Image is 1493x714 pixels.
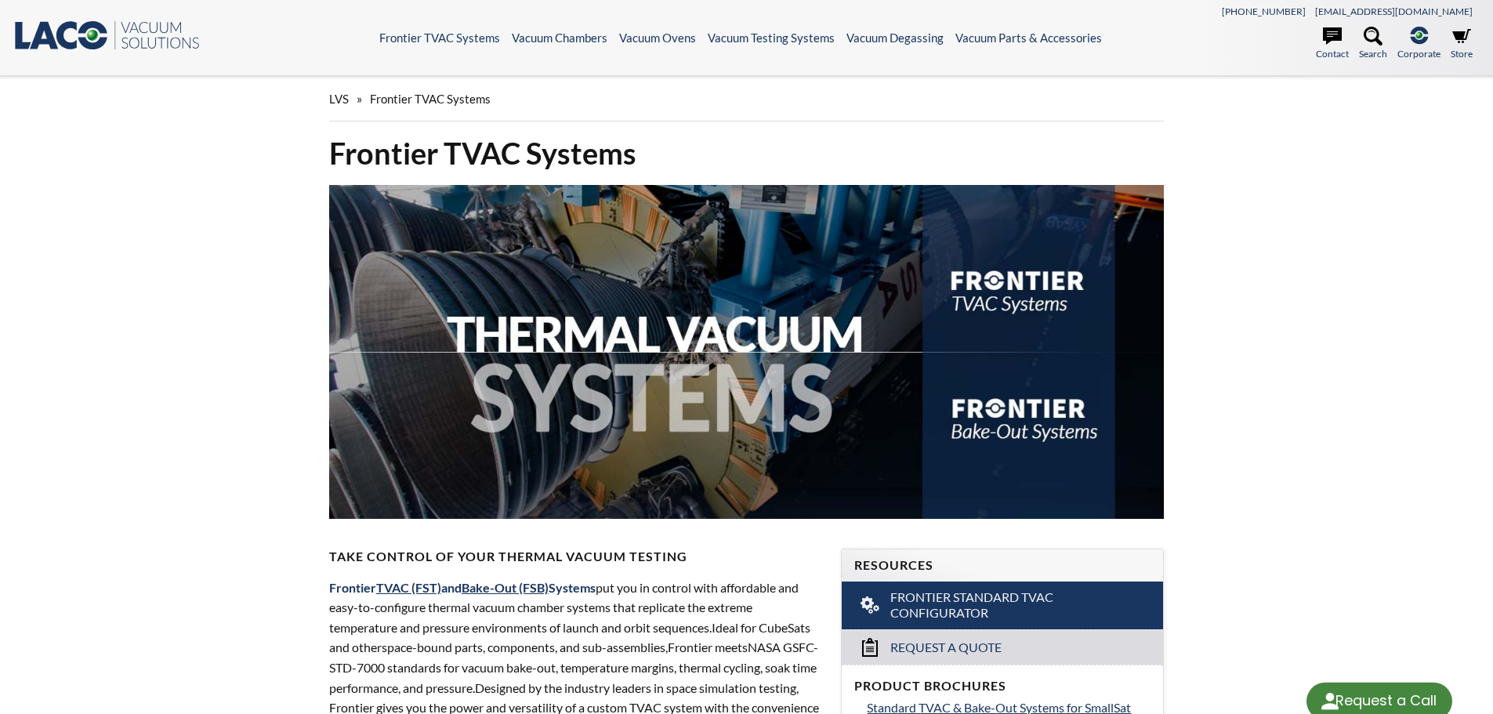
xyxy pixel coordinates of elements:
[329,600,810,654] span: xtreme temperature and pressure environments of launch and orbit sequences. eal for CubeSats and ...
[329,549,823,565] h4: Take Control of Your Thermal Vacuum Testing
[329,640,818,694] span: NASA GSFC-STD-7000 standards for vacuum bake-out, temperature margins, thermal cycling, soak time...
[890,640,1002,656] span: Request a Quote
[846,31,944,45] a: Vacuum Degassing
[1222,5,1306,17] a: [PHONE_NUMBER]
[329,185,1165,519] img: Thermal Vacuum Systems header
[329,92,349,106] span: LVS
[329,580,596,595] span: Frontier and Systems
[379,31,500,45] a: Frontier TVAC Systems
[854,557,1151,574] h4: Resources
[842,582,1163,630] a: Frontier Standard TVAC Configurator
[619,31,696,45] a: Vacuum Ovens
[329,134,1165,172] h1: Frontier TVAC Systems
[1317,689,1343,714] img: round button
[712,620,723,635] span: Id
[382,640,668,654] span: space-bound parts, components, and sub-assemblies,
[1359,27,1387,61] a: Search
[462,580,549,595] a: Bake-Out (FSB)
[1316,27,1349,61] a: Contact
[890,589,1117,622] span: Frontier Standard TVAC Configurator
[955,31,1102,45] a: Vacuum Parts & Accessories
[1397,46,1440,61] span: Corporate
[370,92,491,106] span: Frontier TVAC Systems
[329,77,1165,121] div: »
[1451,27,1473,61] a: Store
[854,678,1151,694] h4: Product Brochures
[842,629,1163,665] a: Request a Quote
[708,31,835,45] a: Vacuum Testing Systems
[512,31,607,45] a: Vacuum Chambers
[1315,5,1473,17] a: [EMAIL_ADDRESS][DOMAIN_NAME]
[376,580,441,595] a: TVAC (FST)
